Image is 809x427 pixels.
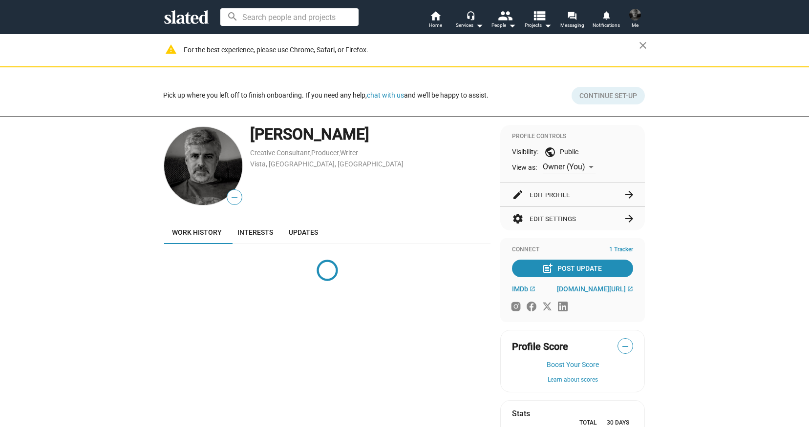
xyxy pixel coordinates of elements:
[544,260,602,277] div: Post Update
[512,376,633,384] button: Learn about scores
[311,149,339,157] a: Producer
[543,162,585,171] span: Owner (You)
[512,340,568,353] span: Profile Score
[560,20,584,31] span: Messaging
[310,151,311,156] span: ,
[589,10,623,31] a: Notifications
[629,9,641,20] img: Jeffrey Hause
[579,87,637,104] span: Continue Set-up
[165,43,177,55] mat-icon: warning
[506,20,518,31] mat-icon: arrow_drop_down
[567,11,576,20] mat-icon: forum
[184,43,639,57] div: For the best experience, please use Chrome, Safari, or Firefox.
[250,160,404,168] a: Vista, [GEOGRAPHIC_DATA], [GEOGRAPHIC_DATA]
[512,207,633,230] button: Edit Settings
[512,183,633,206] button: Edit Profile
[512,163,537,172] span: View as:
[544,146,556,158] mat-icon: public
[230,221,281,244] a: Interests
[557,285,626,293] span: [DOMAIN_NAME][URL]
[498,8,512,22] mat-icon: people
[623,189,635,201] mat-icon: arrow_forward
[491,20,516,31] div: People
[289,228,318,236] span: Updates
[512,285,528,293] span: IMDb
[525,20,552,31] span: Projects
[164,221,230,244] a: Work history
[227,191,242,204] span: —
[512,146,633,158] div: Visibility: Public
[367,91,404,99] button: chat with us
[593,20,620,31] span: Notifications
[512,189,524,201] mat-icon: edit
[418,10,452,31] a: Home
[512,260,633,277] button: Post Update
[601,10,611,20] mat-icon: notifications
[532,8,546,22] mat-icon: view_list
[512,133,633,141] div: Profile Controls
[281,221,326,244] a: Updates
[632,20,639,31] span: Me
[340,149,358,157] a: Writer
[220,8,359,26] input: Search people and projects
[512,285,535,293] a: IMDb
[542,20,554,31] mat-icon: arrow_drop_down
[521,10,555,31] button: Projects
[557,285,633,293] a: [DOMAIN_NAME][URL]
[603,419,633,427] div: 30 Days
[572,87,645,104] button: Continue Set-up
[452,10,487,31] button: Services
[573,419,603,427] div: Total
[609,246,633,254] span: 1 Tracker
[542,263,554,274] mat-icon: post_add
[530,286,535,292] mat-icon: open_in_new
[512,361,633,368] button: Boost Your Score
[466,11,475,20] mat-icon: headset_mic
[339,151,340,156] span: ,
[487,10,521,31] button: People
[512,246,633,254] div: Connect
[172,228,222,236] span: Work history
[250,124,490,145] div: [PERSON_NAME]
[164,127,242,205] img: Jeffrey Hause
[555,10,589,31] a: Messaging
[429,10,441,21] mat-icon: home
[623,213,635,224] mat-icon: arrow_forward
[250,149,310,157] a: Creative Consultant
[637,40,649,51] mat-icon: close
[627,286,633,292] mat-icon: open_in_new
[618,340,633,353] span: —
[429,20,442,31] span: Home
[512,408,530,419] mat-card-title: Stats
[237,228,273,236] span: Interests
[163,91,489,100] div: Pick up where you left off to finish onboarding. If you need any help, and we’ll be happy to assist.
[456,20,483,31] div: Services
[623,7,647,32] button: Jeffrey HauseMe
[473,20,485,31] mat-icon: arrow_drop_down
[512,213,524,224] mat-icon: settings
